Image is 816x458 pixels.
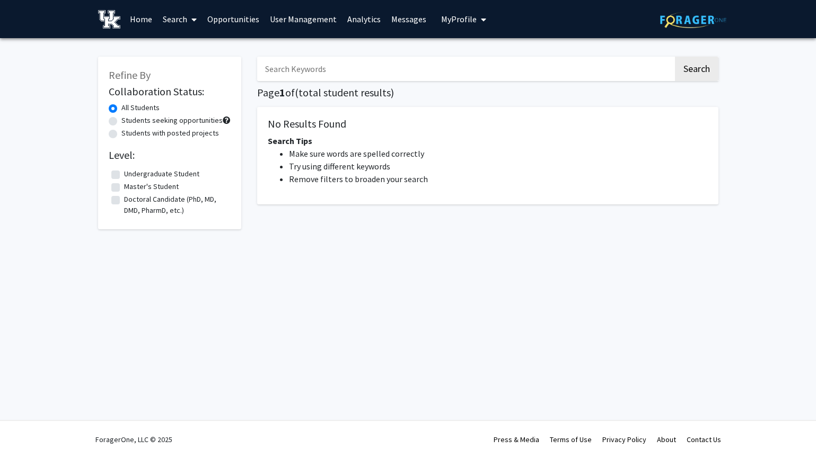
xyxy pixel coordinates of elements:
[550,435,592,444] a: Terms of Use
[687,435,721,444] a: Contact Us
[257,86,718,99] h1: Page of ( total student results)
[121,128,219,139] label: Students with posted projects
[494,435,539,444] a: Press & Media
[109,149,231,161] h2: Level:
[98,10,121,29] img: University of Kentucky Logo
[124,194,228,216] label: Doctoral Candidate (PhD, MD, DMD, PharmD, etc.)
[289,173,708,185] li: Remove filters to broaden your search
[342,1,386,38] a: Analytics
[386,1,432,38] a: Messages
[289,147,708,160] li: Make sure words are spelled correctly
[602,435,646,444] a: Privacy Policy
[121,115,223,126] label: Students seeking opportunities
[289,160,708,173] li: Try using different keywords
[441,14,477,24] span: My Profile
[202,1,265,38] a: Opportunities
[109,68,151,82] span: Refine By
[279,86,285,99] span: 1
[8,410,45,450] iframe: Chat
[660,12,726,28] img: ForagerOne Logo
[268,136,312,146] span: Search Tips
[124,168,199,179] label: Undergraduate Student
[657,435,676,444] a: About
[124,181,179,192] label: Master's Student
[675,57,718,81] button: Search
[125,1,157,38] a: Home
[95,421,172,458] div: ForagerOne, LLC © 2025
[157,1,202,38] a: Search
[109,85,231,98] h2: Collaboration Status:
[257,215,718,239] nav: Page navigation
[265,1,342,38] a: User Management
[257,57,673,81] input: Search Keywords
[121,102,160,113] label: All Students
[268,118,708,130] h5: No Results Found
